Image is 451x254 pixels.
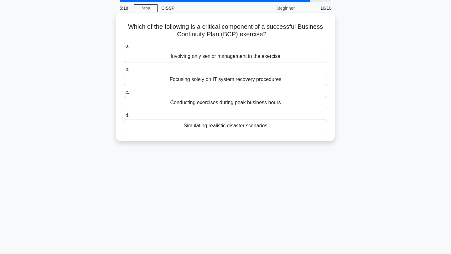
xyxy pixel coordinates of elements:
[123,23,328,38] h5: Which of the following is a critical component of a successful Business Continuity Plan (BCP) exe...
[124,119,327,132] div: Simulating realistic disaster scenarios
[125,43,129,48] span: a.
[158,2,244,14] div: CISSP
[124,50,327,63] div: Involving only senior management in the exercise
[244,2,298,14] div: Beginner
[125,113,129,118] span: d.
[124,96,327,109] div: Conducting exercises during peak business hours
[125,89,129,95] span: c.
[298,2,335,14] div: 10/10
[116,2,134,14] div: 5:18
[124,73,327,86] div: Focusing solely on IT system recovery procedures
[125,66,129,72] span: b.
[134,4,158,12] a: Stop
